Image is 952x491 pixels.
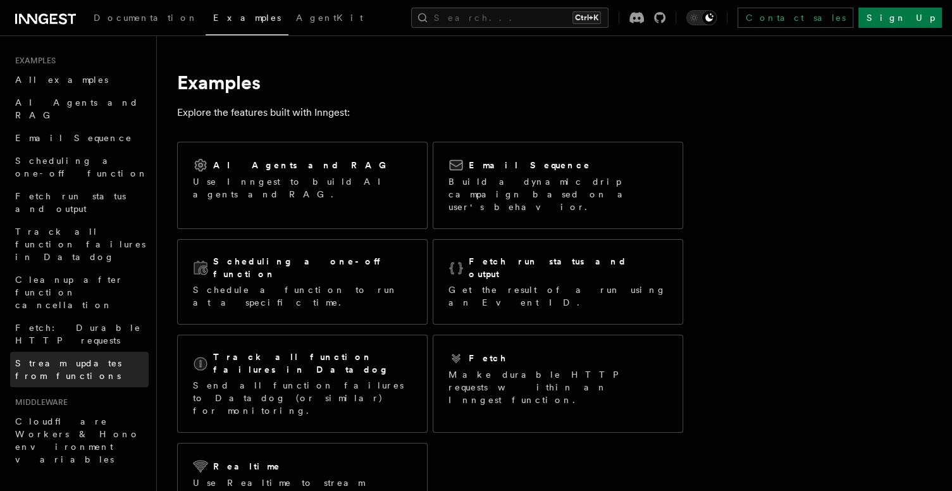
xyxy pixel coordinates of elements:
h1: Examples [177,71,683,94]
a: Email SequenceBuild a dynamic drip campaign based on a user's behavior. [433,142,683,229]
span: AI Agents and RAG [15,97,139,120]
span: Fetch run status and output [15,191,126,214]
h2: Fetch run status and output [469,255,667,280]
p: Use Inngest to build AI agents and RAG. [193,175,412,201]
p: Explore the features built with Inngest: [177,104,683,121]
h2: Realtime [213,460,281,473]
span: Examples [213,13,281,23]
h2: AI Agents and RAG [213,159,393,171]
a: Cleanup after function cancellation [10,268,149,316]
span: Email Sequence [15,133,132,143]
h2: Fetch [469,352,507,364]
span: Documentation [94,13,198,23]
a: Fetch: Durable HTTP requests [10,316,149,352]
a: AI Agents and RAG [10,91,149,127]
a: Scheduling a one-off functionSchedule a function to run at a specific time. [177,239,428,325]
a: AgentKit [288,4,371,34]
span: Cloudflare Workers & Hono environment variables [15,416,140,464]
a: FetchMake durable HTTP requests within an Inngest function. [433,335,683,433]
span: Track all function failures in Datadog [15,227,145,262]
a: Fetch run status and output [10,185,149,220]
p: Send all function failures to Datadog (or similar) for monitoring. [193,379,412,417]
span: Examples [10,56,56,66]
a: Sign Up [858,8,942,28]
a: Track all function failures in Datadog [10,220,149,268]
h2: Scheduling a one-off function [213,255,412,280]
p: Build a dynamic drip campaign based on a user's behavior. [448,175,667,213]
a: Contact sales [738,8,853,28]
a: Email Sequence [10,127,149,149]
a: Examples [206,4,288,35]
a: All examples [10,68,149,91]
a: AI Agents and RAGUse Inngest to build AI agents and RAG. [177,142,428,229]
span: AgentKit [296,13,363,23]
a: Fetch run status and outputGet the result of a run using an Event ID. [433,239,683,325]
a: Cloudflare Workers & Hono environment variables [10,410,149,471]
span: Stream updates from functions [15,358,121,381]
p: Schedule a function to run at a specific time. [193,283,412,309]
span: Fetch: Durable HTTP requests [15,323,141,345]
h2: Track all function failures in Datadog [213,351,412,376]
a: Track all function failures in DatadogSend all function failures to Datadog (or similar) for moni... [177,335,428,433]
p: Make durable HTTP requests within an Inngest function. [448,368,667,406]
a: Documentation [86,4,206,34]
a: Scheduling a one-off function [10,149,149,185]
button: Search...Ctrl+K [411,8,609,28]
span: All examples [15,75,108,85]
a: Stream updates from functions [10,352,149,387]
button: Toggle dark mode [686,10,717,25]
span: Scheduling a one-off function [15,156,148,178]
p: Get the result of a run using an Event ID. [448,283,667,309]
kbd: Ctrl+K [572,11,601,24]
span: Cleanup after function cancellation [15,275,123,310]
span: Middleware [10,397,68,407]
h2: Email Sequence [469,159,591,171]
